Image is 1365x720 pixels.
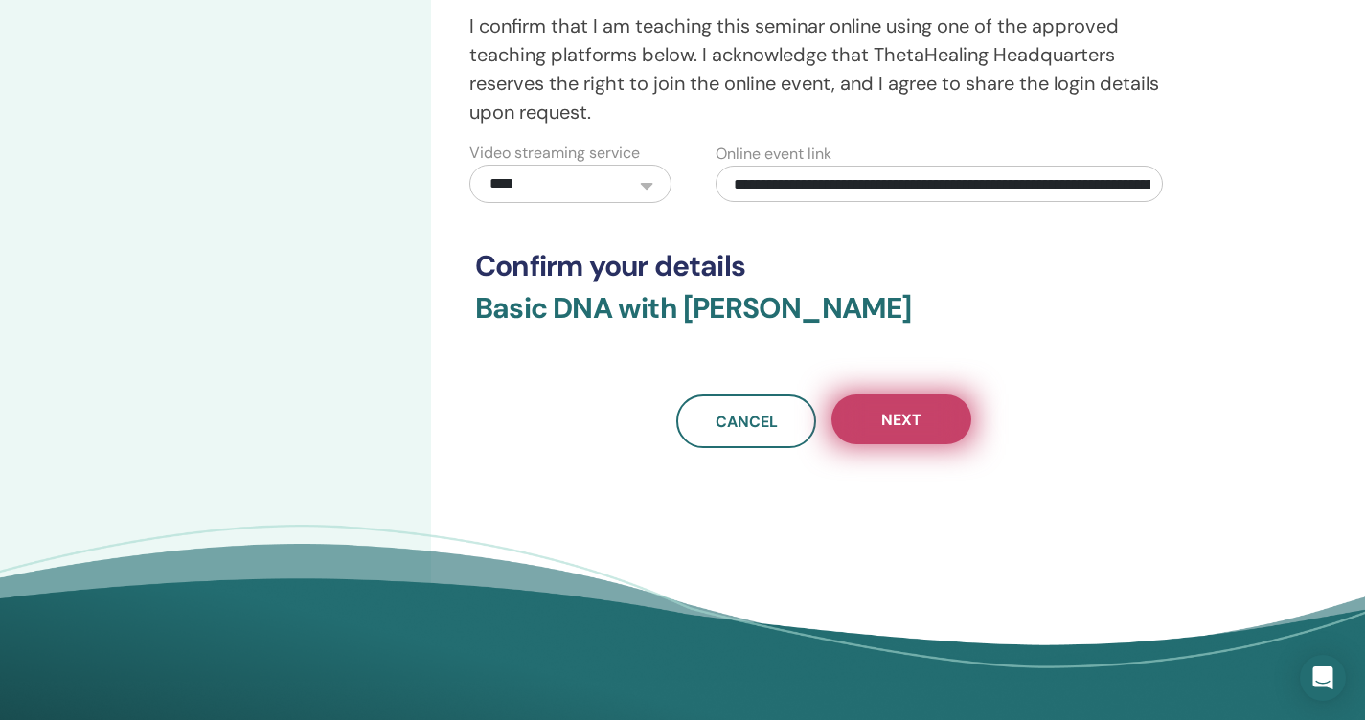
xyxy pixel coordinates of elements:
[475,249,1172,283] h3: Confirm your details
[716,412,778,432] span: Cancel
[831,394,971,444] button: Next
[1300,655,1346,701] div: Open Intercom Messenger
[469,11,1178,126] p: I confirm that I am teaching this seminar online using one of the approved teaching platforms bel...
[469,142,640,165] label: Video streaming service
[475,291,1172,349] h3: Basic DNA with [PERSON_NAME]
[716,143,831,166] label: Online event link
[676,394,816,448] a: Cancel
[881,410,921,430] span: Next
